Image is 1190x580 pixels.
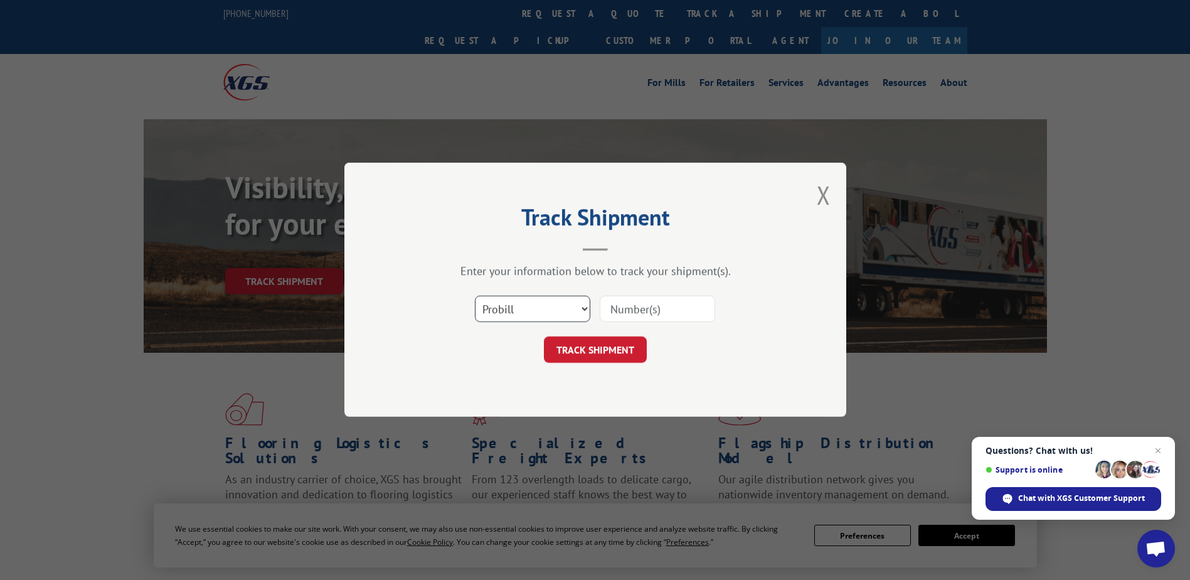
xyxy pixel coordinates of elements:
[985,487,1161,511] div: Chat with XGS Customer Support
[817,178,831,212] button: Close modal
[407,208,784,232] h2: Track Shipment
[1137,530,1175,567] div: Open chat
[1150,443,1166,458] span: Close chat
[600,296,715,323] input: Number(s)
[985,446,1161,456] span: Questions? Chat with us!
[985,465,1091,475] span: Support is online
[407,264,784,279] div: Enter your information below to track your shipment(s).
[1018,493,1145,504] span: Chat with XGS Customer Support
[544,337,647,363] button: TRACK SHIPMENT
